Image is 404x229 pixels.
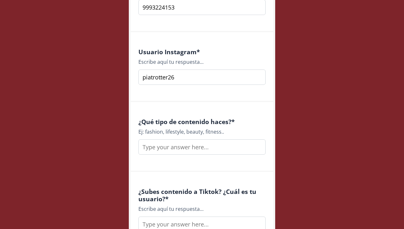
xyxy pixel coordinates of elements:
[138,139,266,155] input: Type your answer here...
[138,128,266,136] div: Ej: fashion, lifestyle, beauty, fitness..
[138,58,266,66] div: Escribe aquí tu respuesta...
[138,205,266,213] div: Escribe aquí tu respuesta...
[138,188,266,203] h4: ¿Subes contenido a Tiktok? ¿Cuál es tu usuario? *
[138,48,266,55] h4: Usuario Instagram *
[138,118,266,125] h4: ¿Qué tipo de contenido haces? *
[138,70,266,85] input: Type your answer here...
